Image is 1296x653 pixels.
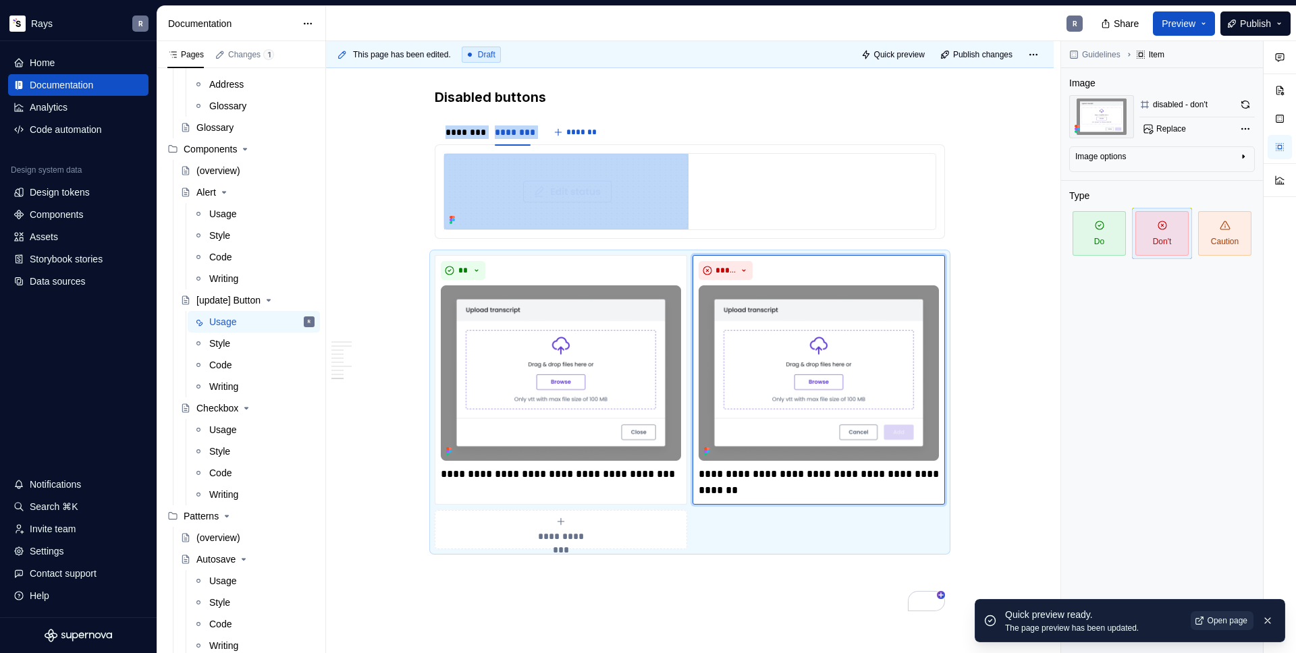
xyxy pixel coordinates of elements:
div: Type [1069,189,1089,202]
div: Changes [228,49,274,60]
a: Open page [1191,611,1253,630]
span: Publish [1240,17,1271,30]
a: Data sources [8,271,148,292]
svg: Supernova Logo [45,629,112,642]
span: Preview [1162,17,1195,30]
button: Notifications [8,474,148,495]
div: Code [209,466,232,480]
button: Do [1069,208,1129,259]
a: Analytics [8,96,148,118]
a: Storybook stories [8,248,148,270]
button: Search ⌘K [8,496,148,517]
a: Checkbox [175,397,320,419]
a: Writing [188,268,320,289]
a: Style [188,225,320,246]
img: 9b5edcdb-4c76-42c1-90ef-778bd7298ad4.png [441,285,681,461]
div: Code automation [30,123,102,136]
div: disabled - don't [1153,99,1208,110]
span: Don't [1135,211,1189,256]
div: (overview) [196,164,240,177]
span: Share [1114,17,1139,30]
a: Assets [8,226,148,248]
a: Writing [188,484,320,505]
button: Help [8,585,148,606]
button: Preview [1153,11,1215,36]
span: Open page [1208,615,1247,626]
h3: Disabled buttons [435,88,945,107]
div: Image options [1075,151,1126,162]
div: Writing [209,380,238,393]
img: 6d3517f2-c9be-42ef-a17d-43333b4a1852.png [9,16,26,32]
span: Guidelines [1082,49,1120,60]
div: Style [209,229,230,242]
a: (overview) [175,160,320,181]
a: Code [188,354,320,376]
div: Glossary [209,99,246,113]
span: Quick preview [874,49,925,60]
button: Caution [1195,208,1255,259]
a: Style [188,592,320,613]
div: R [308,315,310,329]
a: Autosave [175,548,320,570]
div: The page preview has been updated. [1005,623,1183,633]
div: Writing [209,639,238,652]
a: Settings [8,540,148,562]
a: Code [188,613,320,635]
span: Publish changes [953,49,1013,60]
div: Checkbox [196,401,238,415]
section-item: Untitled [443,153,936,230]
div: Analytics [30,101,67,114]
img: 21b32cad-4b06-4040-9d13-e7a76733c5f3.png [699,285,939,461]
button: Image options [1075,151,1249,167]
div: Style [209,445,230,458]
div: Style [209,596,230,609]
a: Writing [188,376,320,397]
a: Usage [188,419,320,441]
button: RaysR [3,9,154,38]
a: UsageR [188,311,320,333]
div: Usage [209,423,236,436]
div: Design system data [11,165,82,175]
div: Usage [209,315,236,329]
div: Usage [209,207,236,221]
span: Do [1073,211,1126,256]
div: Storybook stories [30,252,103,266]
button: Quick preview [857,45,931,64]
div: Documentation [168,17,296,30]
div: Code [209,617,232,631]
button: Guidelines [1065,45,1127,64]
a: Glossary [188,95,320,117]
img: 21b32cad-4b06-4040-9d13-e7a76733c5f3.png [1069,95,1134,138]
button: Contact support [8,563,148,584]
div: Style [209,337,230,350]
div: Usage [209,574,236,588]
div: Settings [30,544,64,558]
div: Invite team [30,522,76,536]
button: Publish changes [936,45,1019,64]
div: Notifications [30,478,81,491]
div: Writing [209,488,238,501]
a: Usage [188,203,320,225]
img: c215132d-c19c-45c3-827e-9f7e47042b0d.png [444,154,688,229]
a: [update] Button [175,289,320,311]
button: Replace [1139,119,1192,138]
div: Design tokens [30,186,90,199]
div: Address [209,78,244,91]
a: Style [188,333,320,354]
a: Style [188,441,320,462]
a: Glossary [175,117,320,138]
a: Code [188,246,320,268]
div: (overview) [196,531,240,544]
span: Draft [478,49,495,60]
div: Quick preview ready. [1005,608,1183,621]
div: Contact support [30,567,97,580]
div: Code [209,358,232,372]
div: Pages [167,49,204,60]
div: Alert [196,186,216,199]
div: [update] Button [196,293,261,307]
div: Code [209,250,232,264]
div: Components [162,138,320,160]
span: Caution [1198,211,1251,256]
a: Code automation [8,119,148,140]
